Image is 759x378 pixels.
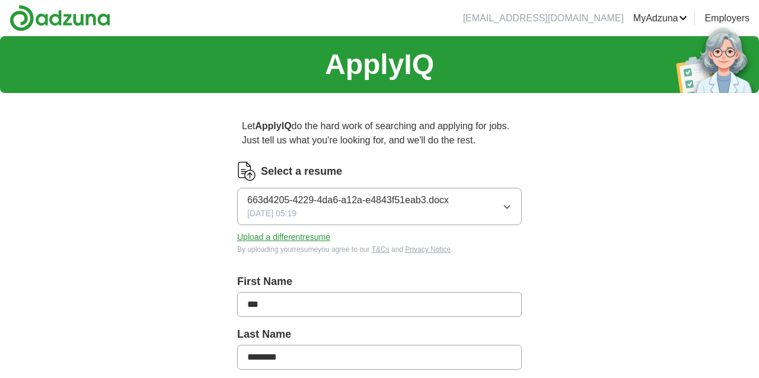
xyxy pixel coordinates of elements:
a: MyAdzuna [633,11,688,25]
p: Let do the hard work of searching and applying for jobs. Just tell us what you're looking for, an... [237,114,522,152]
label: Last Name [237,326,522,342]
span: [DATE] 05:19 [247,207,296,220]
a: T&Cs [372,245,390,254]
div: By uploading your resume you agree to our and . [237,244,522,255]
li: [EMAIL_ADDRESS][DOMAIN_NAME] [463,11,624,25]
span: 663d4205-4229-4da6-a12a-e4843f51eab3.docx [247,193,449,207]
label: Select a resume [261,164,342,180]
button: Upload a differentresume [237,231,330,244]
a: Employers [704,11,750,25]
img: CV Icon [237,162,256,181]
button: 663d4205-4229-4da6-a12a-e4843f51eab3.docx[DATE] 05:19 [237,188,522,225]
strong: ApplyIQ [255,121,291,131]
a: Privacy Notice [405,245,451,254]
img: Adzuna logo [9,5,110,31]
label: First Name [237,274,522,290]
h1: ApplyIQ [325,43,434,86]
